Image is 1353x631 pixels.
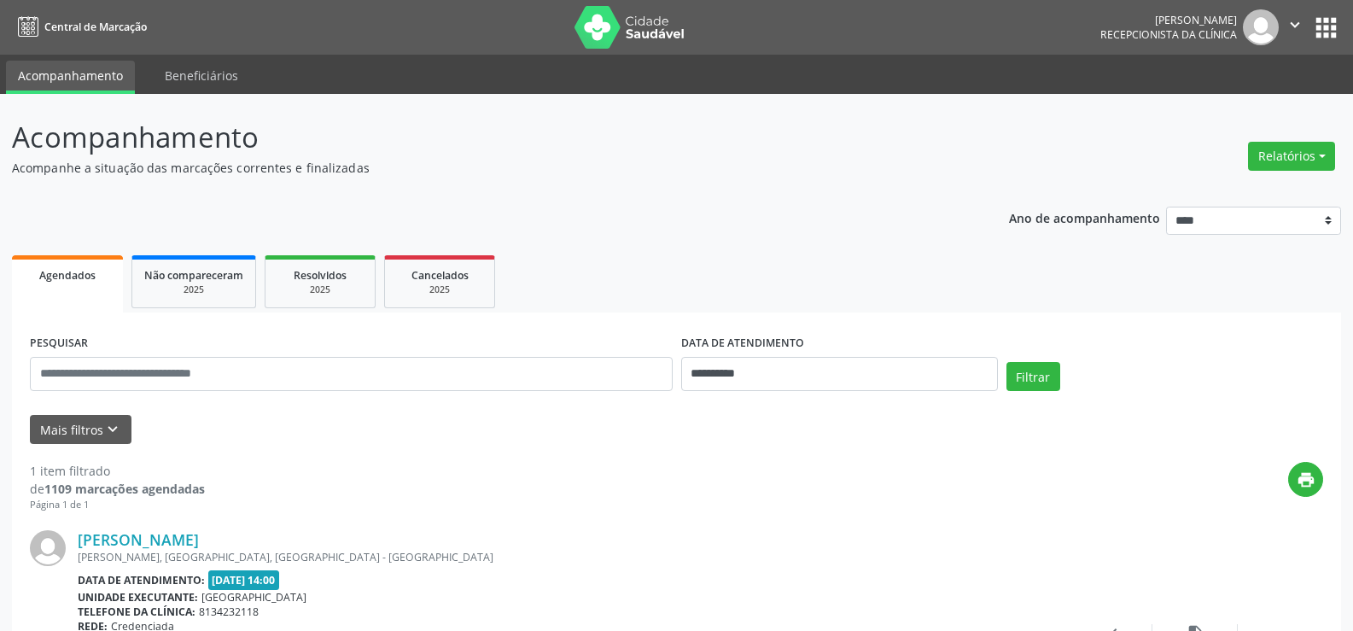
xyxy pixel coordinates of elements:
span: 8134232118 [199,605,259,619]
div: de [30,480,205,498]
div: 2025 [397,283,482,296]
span: [DATE] 14:00 [208,570,280,590]
span: Recepcionista da clínica [1100,27,1237,42]
b: Data de atendimento: [78,573,205,587]
i:  [1286,15,1304,34]
img: img [30,530,66,566]
a: Central de Marcação [12,13,147,41]
span: Cancelados [411,268,469,283]
span: Não compareceram [144,268,243,283]
div: [PERSON_NAME] [1100,13,1237,27]
a: Beneficiários [153,61,250,91]
a: [PERSON_NAME] [78,530,199,549]
a: Acompanhamento [6,61,135,94]
label: DATA DE ATENDIMENTO [681,330,804,357]
button: Filtrar [1006,362,1060,391]
div: 2025 [277,283,363,296]
span: Resolvidos [294,268,347,283]
i: keyboard_arrow_down [103,420,122,439]
i: print [1297,470,1315,489]
p: Ano de acompanhamento [1009,207,1160,228]
div: 2025 [144,283,243,296]
button: print [1288,462,1323,497]
b: Unidade executante: [78,590,198,605]
img: img [1243,9,1279,45]
div: Página 1 de 1 [30,498,205,512]
label: PESQUISAR [30,330,88,357]
span: Agendados [39,268,96,283]
div: 1 item filtrado [30,462,205,480]
span: [GEOGRAPHIC_DATA] [201,590,306,605]
button:  [1279,9,1311,45]
p: Acompanhe a situação das marcações correntes e finalizadas [12,159,942,177]
button: Relatórios [1248,142,1335,171]
button: apps [1311,13,1341,43]
b: Telefone da clínica: [78,605,195,619]
button: Mais filtroskeyboard_arrow_down [30,415,131,445]
div: [PERSON_NAME], [GEOGRAPHIC_DATA], [GEOGRAPHIC_DATA] - [GEOGRAPHIC_DATA] [78,550,1067,564]
p: Acompanhamento [12,116,942,159]
strong: 1109 marcações agendadas [44,481,205,497]
span: Central de Marcação [44,20,147,34]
